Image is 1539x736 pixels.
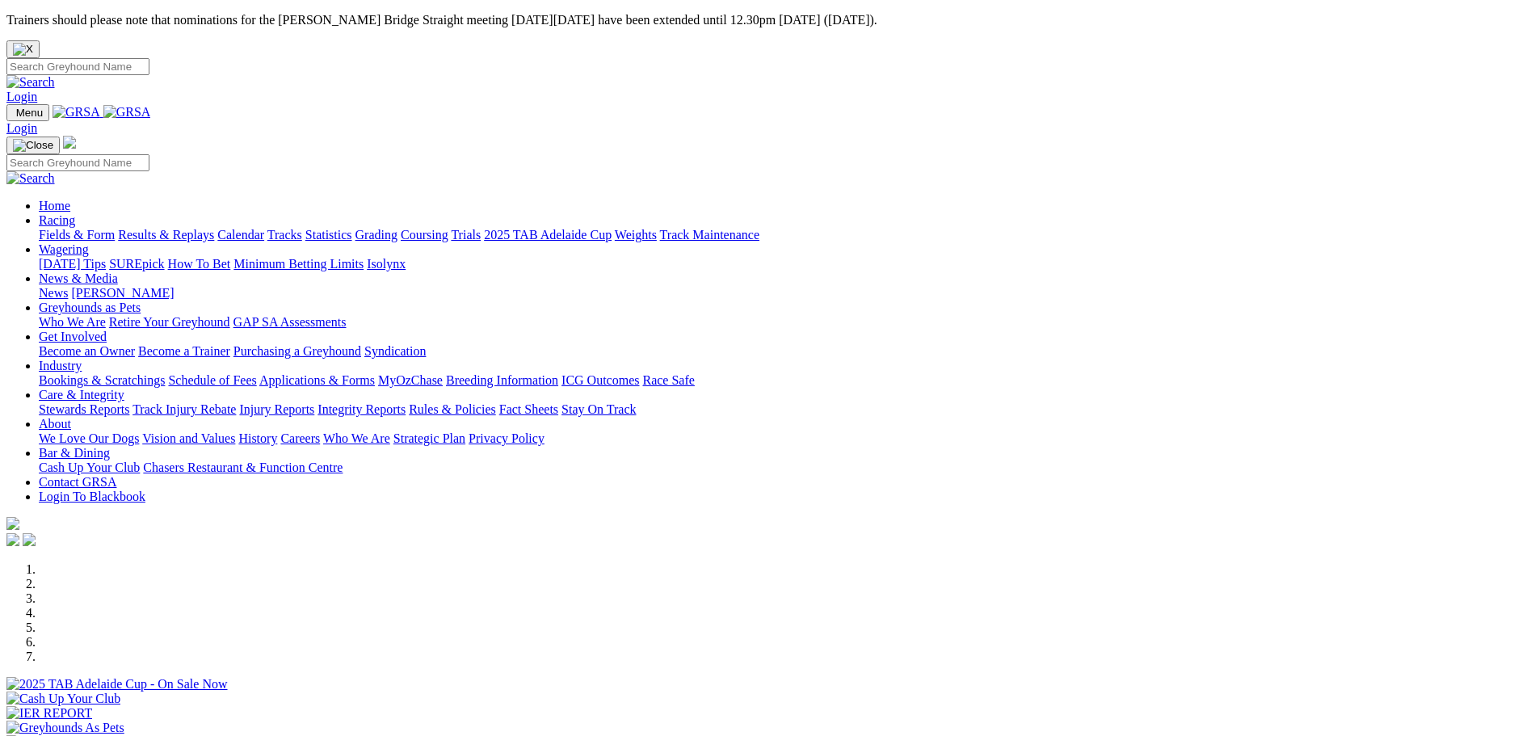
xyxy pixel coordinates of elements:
img: X [13,43,33,56]
button: Close [6,40,40,58]
div: Bar & Dining [39,461,1533,475]
div: About [39,431,1533,446]
img: logo-grsa-white.png [63,136,76,149]
img: Search [6,75,55,90]
a: Fields & Form [39,228,115,242]
a: Home [39,199,70,212]
a: Grading [355,228,397,242]
div: Care & Integrity [39,402,1533,417]
a: Care & Integrity [39,388,124,402]
a: Calendar [217,228,264,242]
span: Menu [16,107,43,119]
button: Toggle navigation [6,104,49,121]
a: History [238,431,277,445]
div: Racing [39,228,1533,242]
a: Integrity Reports [317,402,406,416]
a: Applications & Forms [259,373,375,387]
a: Become a Trainer [138,344,230,358]
a: Coursing [401,228,448,242]
a: Get Involved [39,330,107,343]
a: Who We Are [39,315,106,329]
a: Statistics [305,228,352,242]
a: Careers [280,431,320,445]
a: Trials [451,228,481,242]
img: Cash Up Your Club [6,692,120,706]
a: Tracks [267,228,302,242]
a: Login [6,121,37,135]
a: Injury Reports [239,402,314,416]
input: Search [6,154,149,171]
a: Wagering [39,242,89,256]
img: facebook.svg [6,533,19,546]
a: News [39,286,68,300]
a: Bar & Dining [39,446,110,460]
img: IER REPORT [6,706,92,721]
img: Search [6,171,55,186]
div: Wagering [39,257,1533,271]
a: Industry [39,359,82,372]
img: 2025 TAB Adelaide Cup - On Sale Now [6,677,228,692]
img: GRSA [53,105,100,120]
a: Bookings & Scratchings [39,373,165,387]
a: Contact GRSA [39,475,116,489]
img: Greyhounds As Pets [6,721,124,735]
a: About [39,417,71,431]
a: Breeding Information [446,373,558,387]
a: Rules & Policies [409,402,496,416]
a: Fact Sheets [499,402,558,416]
a: 2025 TAB Adelaide Cup [484,228,612,242]
img: Close [13,139,53,152]
a: Chasers Restaurant & Function Centre [143,461,343,474]
a: Purchasing a Greyhound [233,344,361,358]
p: Trainers should please note that nominations for the [PERSON_NAME] Bridge Straight meeting [DATE]... [6,13,1533,27]
a: Login [6,90,37,103]
a: Cash Up Your Club [39,461,140,474]
img: logo-grsa-white.png [6,517,19,530]
a: GAP SA Assessments [233,315,347,329]
a: [PERSON_NAME] [71,286,174,300]
a: SUREpick [109,257,164,271]
a: Stay On Track [561,402,636,416]
a: Results & Replays [118,228,214,242]
a: Stewards Reports [39,402,129,416]
input: Search [6,58,149,75]
button: Toggle navigation [6,137,60,154]
div: News & Media [39,286,1533,301]
a: Racing [39,213,75,227]
a: Syndication [364,344,426,358]
a: Strategic Plan [393,431,465,445]
a: Track Injury Rebate [132,402,236,416]
a: Retire Your Greyhound [109,315,230,329]
a: Weights [615,228,657,242]
a: Privacy Policy [469,431,545,445]
a: Minimum Betting Limits [233,257,364,271]
a: Greyhounds as Pets [39,301,141,314]
a: How To Bet [168,257,231,271]
a: Vision and Values [142,431,235,445]
a: Schedule of Fees [168,373,256,387]
div: Greyhounds as Pets [39,315,1533,330]
a: ICG Outcomes [561,373,639,387]
div: Industry [39,373,1533,388]
a: Race Safe [642,373,694,387]
a: We Love Our Dogs [39,431,139,445]
img: GRSA [103,105,151,120]
a: Become an Owner [39,344,135,358]
img: twitter.svg [23,533,36,546]
a: Track Maintenance [660,228,759,242]
a: [DATE] Tips [39,257,106,271]
div: Get Involved [39,344,1533,359]
a: Isolynx [367,257,406,271]
a: MyOzChase [378,373,443,387]
a: Who We Are [323,431,390,445]
a: Login To Blackbook [39,490,145,503]
a: News & Media [39,271,118,285]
